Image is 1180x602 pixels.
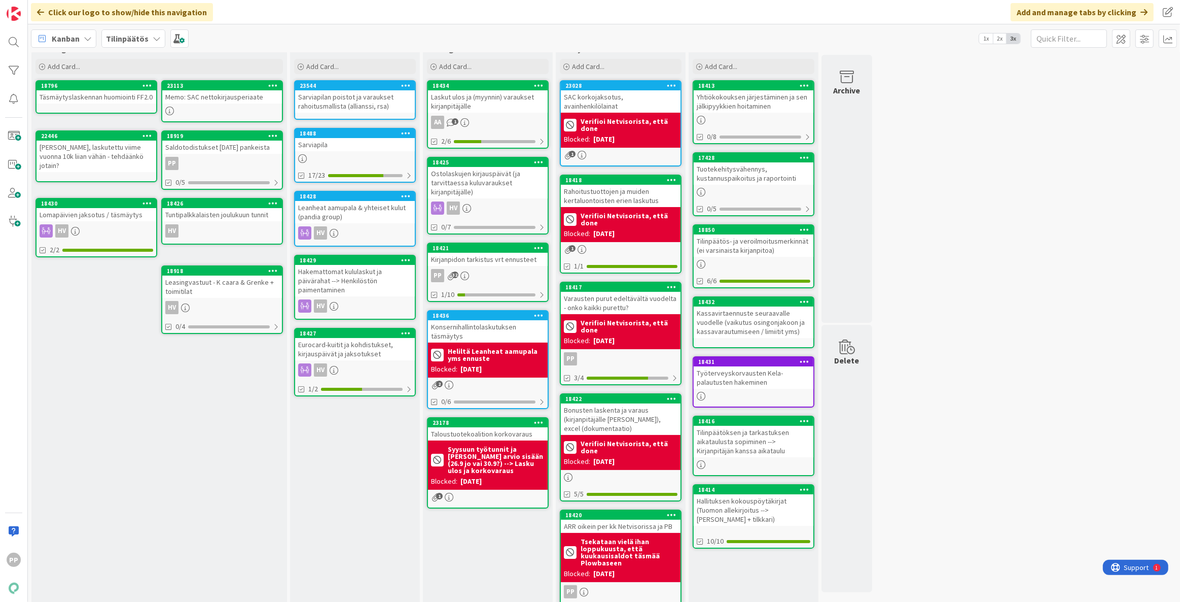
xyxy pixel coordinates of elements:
[593,336,615,346] div: [DATE]
[452,118,458,125] span: 1
[593,228,615,239] div: [DATE]
[295,192,415,201] div: 18428
[561,283,681,292] div: 18417
[162,266,282,276] div: 18918
[7,581,21,595] img: avatar
[707,536,724,547] span: 10/10
[707,131,717,142] span: 0/8
[441,222,451,232] span: 0/7
[581,538,677,566] b: Tsekataan vielä ihan loppukuusta, että kuukausisaldot täsmää Plowbaseen
[162,301,282,314] div: HV
[707,276,717,286] span: 6/6
[574,261,584,272] span: 1/1
[564,456,590,467] div: Blocked:
[693,484,814,549] a: 18414Hallituksen kokouspöytäkirjat (Tuomon allekirjoitus --> [PERSON_NAME] + tilkkari)10/10
[41,132,156,140] div: 22446
[295,192,415,223] div: 18428Leanheat aamupala & yhteiset kulut (pandia group)
[431,116,444,129] div: AA
[564,228,590,239] div: Blocked:
[165,224,178,238] div: HV
[698,82,813,89] div: 18413
[162,224,282,238] div: HV
[295,129,415,138] div: 18488
[561,511,681,520] div: 18420
[564,134,590,145] div: Blocked:
[294,191,416,247] a: 18428Leanheat aamupala & yhteiset kulut (pandia group)HV
[698,226,813,233] div: 18850
[694,81,813,90] div: 18413
[162,208,282,221] div: Tuntipalkkalaisten joulukuun tunnit
[561,520,681,533] div: ARR oikein per kk Netvisorissa ja PB
[436,493,443,499] span: 1
[167,200,282,207] div: 18426
[564,336,590,346] div: Blocked:
[698,486,813,493] div: 18414
[428,81,548,113] div: 18434Laskut ulos ja (myynnin) varaukset kirjanpitäjälle
[561,394,681,435] div: 18422Bonusten laskenta ja varaus (kirjanpitäjälle [PERSON_NAME]), excel (dokumentaatio)
[694,153,813,162] div: 17428
[565,395,681,403] div: 18422
[447,202,460,215] div: HV
[561,176,681,185] div: 18418
[294,328,416,396] a: 18427Eurocard-kuitit ja kohdistukset, kirjauspäivät ja jaksotuksetHV1/2
[593,456,615,467] div: [DATE]
[698,154,813,161] div: 17428
[694,366,813,389] div: Työterveyskorvausten Kela-palautusten hakeminen
[295,329,415,360] div: 18427Eurocard-kuitit ja kohdistukset, kirjauspäivät ja jaksotukset
[295,90,415,113] div: Sarviapilan poistot ja varaukset rahoitusmallista (allianssi, rsa)
[295,265,415,296] div: Hakemattomat kululaskut ja päivärahat --> Henkilöstön paimentaminen
[698,418,813,425] div: 18416
[448,446,545,474] b: Syysuun työtunnit ja [PERSON_NAME] arvio sisään (26.9 jo vai 30.9?) --> Lasku ulos ja korkovaraus
[161,130,283,190] a: 18919Saldotodistukset [DATE] pankeistaPP0/5
[431,476,457,487] div: Blocked:
[295,338,415,360] div: Eurocard-kuitit ja kohdistukset, kirjauspäivät ja jaksotukset
[593,568,615,579] div: [DATE]
[694,225,813,235] div: 18850
[835,354,860,366] div: Delete
[834,84,861,96] div: Archive
[428,244,548,253] div: 18421
[37,224,156,238] div: HV
[35,198,157,257] a: 18430Lomapäivien jaksotus / täsmäytysHV2/2
[50,245,59,255] span: 2/2
[431,269,444,282] div: PP
[428,244,548,266] div: 18421Kirjanpidon tarkistus vrt ennusteet
[162,81,282,104] div: 23113Memo: SAC nettokirjausperiaate
[48,62,80,71] span: Add Card...
[37,141,156,172] div: [PERSON_NAME], laskutettu viime vuonna 10k liian vähän - tehdäänkö jotain?
[295,81,415,113] div: 23544Sarviapilan poistot ja varaukset rahoitusmallista (allianssi, rsa)
[428,167,548,198] div: Ostolaskujen kirjauspäivät (ja tarvittaessa kuluvaraukset kirjanpitäjälle)
[308,384,318,394] span: 1/2
[167,132,282,140] div: 18919
[581,212,677,226] b: Verifioi Netvisorista, että done
[693,416,814,476] a: 18416Tilinpäätöksen ja tarkastuksen aikataulusta sopiminen --> Kirjanpitäjän kanssa aikataulu
[431,364,457,375] div: Blocked:
[428,116,548,129] div: AA
[162,199,282,208] div: 18426
[581,118,677,132] b: Verifioi Netvisorista, että done
[428,418,548,427] div: 23178
[561,585,681,598] div: PP
[427,243,549,302] a: 18421Kirjanpidon tarkistus vrt ennusteetPP1/10
[161,265,283,334] a: 18918Leasingvastuut - K caara & Grenke + toimitilatHV0/4
[593,134,615,145] div: [DATE]
[564,352,577,365] div: PP
[433,419,548,426] div: 23178
[565,177,681,184] div: 18418
[1011,3,1154,21] div: Add and manage tabs by clicking
[448,348,545,362] b: Heliltä Leanheat aamupala yms ennuste
[561,185,681,207] div: Rahoitustuottojen ja muiden kertaluontoisten erien laskutus
[560,175,682,274] a: 18418Rahoitustuottojen ja muiden kertaluontoisten erien laskutusVerifioi Netvisorista, että doneB...
[35,80,157,114] a: 18796Täsmäytyslaskennan huomiointi FF2.0
[581,319,677,333] b: Verifioi Netvisorista, että done
[561,292,681,314] div: Varausten purut edeltävältä vuodelta - onko kaikki purettu?
[7,7,21,21] img: Visit kanbanzone.com
[452,272,458,278] span: 32
[37,131,156,172] div: 22446[PERSON_NAME], laskutettu viime vuonna 10k liian vähän - tehdäänkö jotain?
[694,307,813,338] div: Kassavirtaennuste seuraavalle vuodelle (vaikutus osingonjakoon ja kassavarautumiseen / limiitit yms)
[694,90,813,113] div: Yhtiökokouksen järjestäminen ja sen jälkipyykkien hoitaminen
[433,245,548,252] div: 18421
[564,585,577,598] div: PP
[295,226,415,240] div: HV
[574,373,584,383] span: 3/4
